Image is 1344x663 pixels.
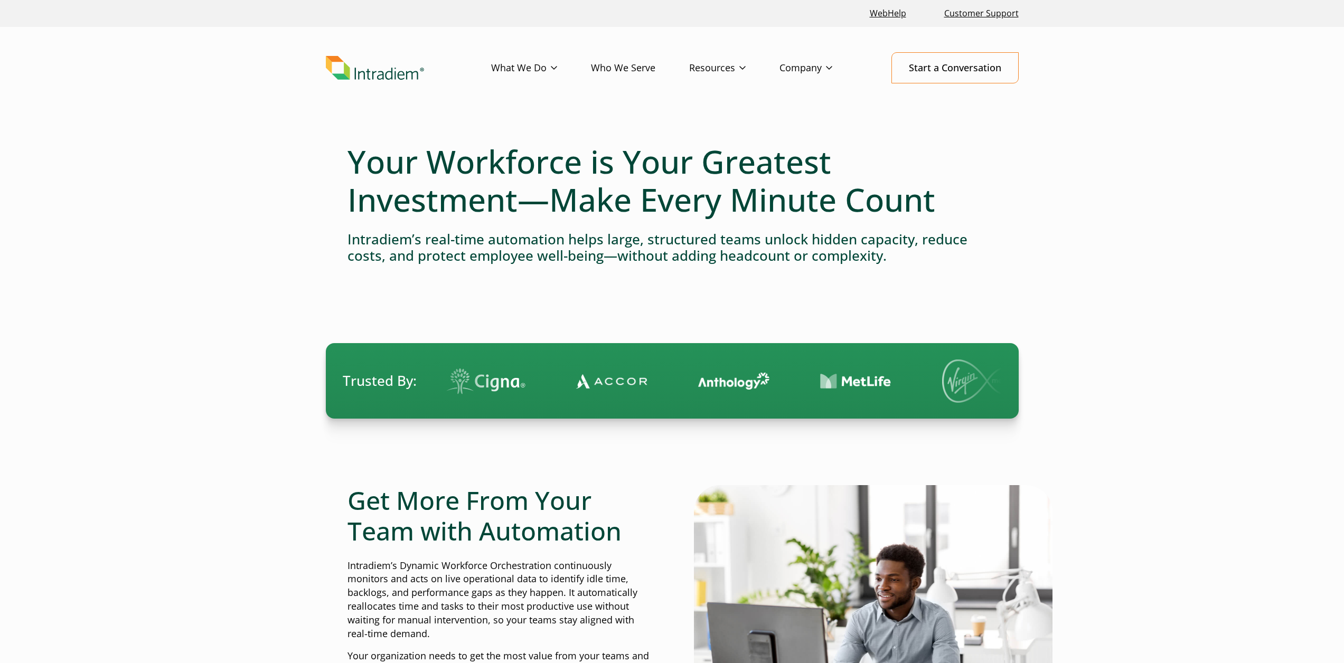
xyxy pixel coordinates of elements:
[866,2,910,25] a: Link opens in a new window
[347,143,997,219] h1: Your Workforce is Your Greatest Investment—Make Every Minute Count
[779,53,866,83] a: Company
[591,53,689,83] a: Who We Serve
[911,359,985,403] img: Virgin Media logo.
[546,373,617,389] img: Contact Center Automation Accor Logo
[347,559,651,641] p: Intradiem’s Dynamic Workforce Orchestration continuously monitors and acts on live operational da...
[343,371,417,391] span: Trusted By:
[940,2,1023,25] a: Customer Support
[689,53,779,83] a: Resources
[891,52,1019,83] a: Start a Conversation
[491,53,591,83] a: What We Do
[347,485,651,546] h2: Get More From Your Team with Automation
[326,56,491,80] a: Link to homepage of Intradiem
[326,56,424,80] img: Intradiem
[790,373,861,390] img: Contact Center Automation MetLife Logo
[347,231,997,264] h4: Intradiem’s real-time automation helps large, structured teams unlock hidden capacity, reduce cos...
